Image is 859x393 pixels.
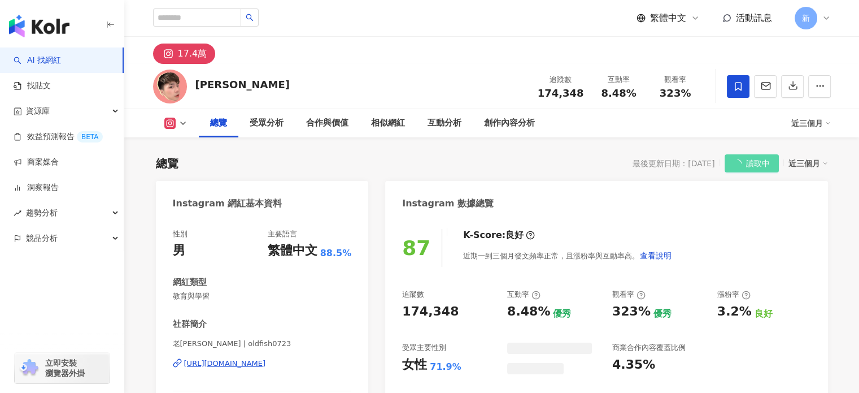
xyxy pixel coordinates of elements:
[402,343,446,353] div: 受眾主要性別
[173,242,185,260] div: 男
[268,229,297,239] div: 主要語言
[463,229,535,241] div: K-Score :
[153,44,216,64] button: 17.4萬
[734,159,742,167] span: loading
[306,116,348,130] div: 合作與價值
[717,303,752,321] div: 3.2%
[538,74,584,85] div: 追蹤數
[640,251,671,260] span: 查看說明
[402,236,430,260] div: 87
[428,116,461,130] div: 互動分析
[612,343,686,353] div: 商業合作內容覆蓋比例
[612,303,651,321] div: 323%
[268,242,317,260] div: 繁體中文
[371,116,405,130] div: 相似網紅
[18,359,40,377] img: chrome extension
[802,12,810,24] span: 新
[612,290,646,300] div: 觀看率
[505,229,524,241] div: 良好
[320,247,352,260] span: 88.5%
[14,182,59,193] a: 洞察報告
[601,88,636,99] span: 8.48%
[14,80,51,92] a: 找貼文
[653,308,671,320] div: 優秀
[178,46,207,62] div: 17.4萬
[173,291,352,301] span: 教育與學習
[14,131,103,142] a: 效益預測報告BETA
[26,226,58,251] span: 競品分析
[14,157,59,168] a: 商案媒合
[538,87,584,99] span: 174,348
[173,229,188,239] div: 性別
[210,116,227,130] div: 總覽
[402,197,494,210] div: Instagram 數據總覽
[725,154,779,172] button: 讀取中
[195,77,290,92] div: [PERSON_NAME]
[717,290,751,300] div: 漲粉率
[173,339,352,349] span: 老[PERSON_NAME] | oldfish0723
[9,15,69,37] img: logo
[755,308,773,320] div: 良好
[15,353,110,383] a: chrome extension立即安裝 瀏覽器外掛
[660,88,691,99] span: 323%
[788,156,828,171] div: 近三個月
[463,244,672,267] div: 近期一到三個月發文頻率正常，且漲粉率與互動率高。
[26,98,50,124] span: 資源庫
[184,359,266,369] div: [URL][DOMAIN_NAME]
[14,209,21,217] span: rise
[746,155,770,173] span: 讀取中
[507,290,540,300] div: 互動率
[633,159,714,168] div: 最後更新日期：[DATE]
[173,318,207,330] div: 社群簡介
[173,359,352,369] a: [URL][DOMAIN_NAME]
[507,303,550,321] div: 8.48%
[484,116,535,130] div: 創作內容分析
[153,70,187,103] img: KOL Avatar
[430,361,461,373] div: 71.9%
[246,14,254,21] span: search
[402,356,427,374] div: 女性
[650,12,686,24] span: 繁體中文
[402,290,424,300] div: 追蹤數
[612,356,655,374] div: 4.35%
[14,55,61,66] a: searchAI 找網紅
[654,74,697,85] div: 觀看率
[553,308,571,320] div: 優秀
[736,12,772,23] span: 活動訊息
[598,74,640,85] div: 互動率
[173,197,282,210] div: Instagram 網紅基本資料
[250,116,284,130] div: 受眾分析
[26,200,58,226] span: 趨勢分析
[156,156,178,171] div: 總覽
[173,277,207,288] div: 網紅類型
[45,358,85,378] span: 立即安裝 瀏覽器外掛
[402,303,459,321] div: 174,348
[639,244,672,267] button: 查看說明
[791,114,831,132] div: 近三個月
